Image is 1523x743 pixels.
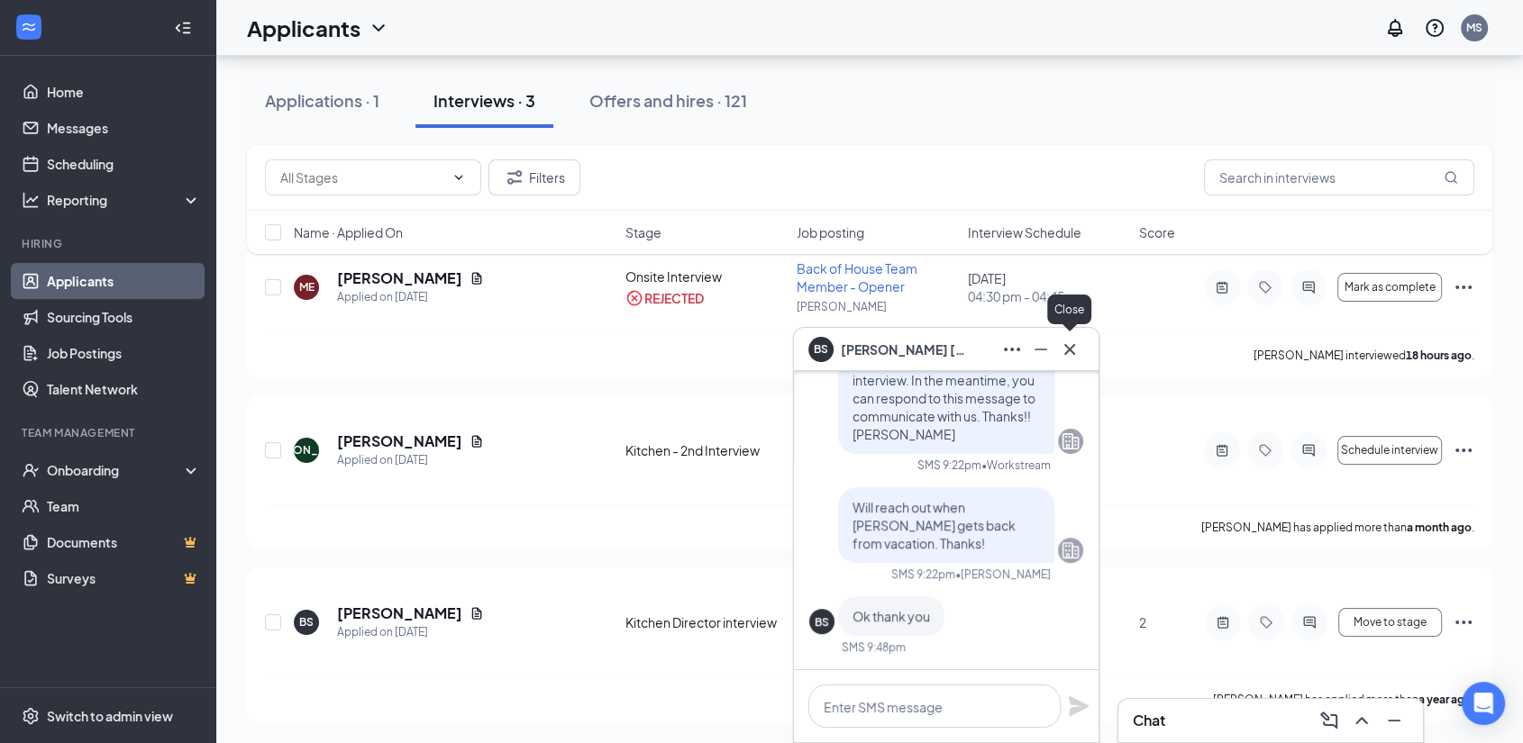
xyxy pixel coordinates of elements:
svg: QuestionInfo [1424,17,1445,39]
b: 18 hours ago [1406,349,1472,362]
a: Talent Network [47,371,201,407]
p: [PERSON_NAME] has applied more than . [1213,692,1474,707]
div: Close [1047,294,1091,324]
svg: MagnifyingGlass [1444,170,1458,185]
svg: Plane [1068,695,1090,717]
svg: Tag [1254,280,1276,294]
a: SurveysCrown [47,560,201,596]
span: Back of House Team Member - Opener [797,260,917,294]
a: DocumentsCrown [47,524,201,560]
span: Schedule interview [1341,444,1438,457]
button: Move to stage [1338,608,1442,637]
h5: [PERSON_NAME] [337,268,462,288]
div: Applications · 1 [265,89,379,112]
svg: Ellipses [1453,276,1474,298]
div: Open Intercom Messenger [1462,682,1505,725]
button: Schedule interview [1337,436,1442,465]
div: Kitchen Director interview [625,613,786,631]
button: Ellipses [998,335,1026,364]
svg: Tag [1254,443,1276,458]
input: Search in interviews [1204,159,1474,195]
svg: ActiveNote [1211,280,1233,294]
svg: ActiveChat [1298,443,1319,458]
svg: Ellipses [1453,439,1474,461]
div: Offers and hires · 121 [589,89,747,112]
a: Sourcing Tools [47,299,201,335]
svg: Minimize [1383,710,1405,731]
div: [PERSON_NAME] [260,442,353,458]
span: 2 [1139,614,1146,630]
span: Name · Applied On [294,223,403,241]
div: ME [299,279,315,294]
b: a month ago [1407,521,1472,534]
button: Minimize [1380,706,1409,735]
button: Minimize [1026,335,1055,364]
div: Onboarding [47,461,186,479]
div: REJECTED [644,289,704,307]
a: Team [47,488,201,524]
div: Applied on [DATE] [337,623,484,641]
svg: CrossCircle [625,289,643,307]
button: ChevronUp [1347,706,1376,735]
svg: ActiveChat [1299,615,1320,630]
button: Cross [1055,335,1084,364]
div: Kitchen - 2nd Interview [625,441,786,459]
div: Reporting [47,191,202,209]
b: a year ago [1418,693,1472,706]
svg: WorkstreamLogo [20,18,38,36]
h5: [PERSON_NAME] [337,431,462,451]
svg: Company [1060,539,1081,561]
svg: ActiveNote [1212,615,1234,630]
div: Hiring [22,236,197,251]
svg: Minimize [1030,339,1052,360]
span: Score [1139,223,1175,241]
svg: Filter [504,167,525,188]
svg: Notifications [1384,17,1406,39]
svg: Company [1060,430,1081,452]
div: MS [1466,20,1482,35]
svg: ComposeMessage [1318,710,1340,731]
div: Onsite Interview [625,267,786,285]
span: • Workstream [981,458,1051,473]
p: [PERSON_NAME] [797,299,957,314]
button: Filter Filters [488,159,580,195]
span: Ok thank you [853,608,930,624]
a: Home [47,74,201,110]
a: Messages [47,110,201,146]
div: Applied on [DATE] [337,288,484,306]
div: BS [299,614,314,630]
svg: UserCheck [22,461,40,479]
h5: [PERSON_NAME] [337,603,462,623]
span: Move to stage [1354,616,1427,629]
div: Applied on [DATE] [337,451,484,469]
p: [PERSON_NAME] interviewed . [1254,348,1474,363]
span: • [PERSON_NAME] [955,566,1051,582]
svg: Tag [1255,615,1277,630]
svg: Analysis [22,191,40,209]
svg: Collapse [174,19,192,37]
svg: ChevronDown [368,17,389,39]
span: Will reach out when [PERSON_NAME] gets back from vacation. Thanks! [853,499,1016,551]
div: Team Management [22,425,197,440]
span: 04:30 pm - 04:45 pm [968,287,1128,305]
svg: Document [470,606,484,621]
span: Interview Schedule [968,223,1081,241]
svg: Document [470,271,484,285]
span: Job posting [797,223,864,241]
a: Scheduling [47,146,201,182]
svg: Document [470,434,484,449]
div: SMS 9:22pm [891,566,955,582]
input: All Stages [280,168,444,187]
svg: ChevronDown [451,170,466,185]
div: BS [815,614,829,630]
svg: ActiveChat [1298,280,1319,294]
a: Job Postings [47,335,201,371]
div: Interviews · 3 [433,89,535,112]
svg: Ellipses [1453,612,1474,633]
span: Stage [625,223,661,241]
svg: ChevronUp [1351,710,1373,731]
div: [DATE] [968,269,1128,305]
svg: Cross [1059,339,1081,360]
svg: Ellipses [1001,339,1023,360]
